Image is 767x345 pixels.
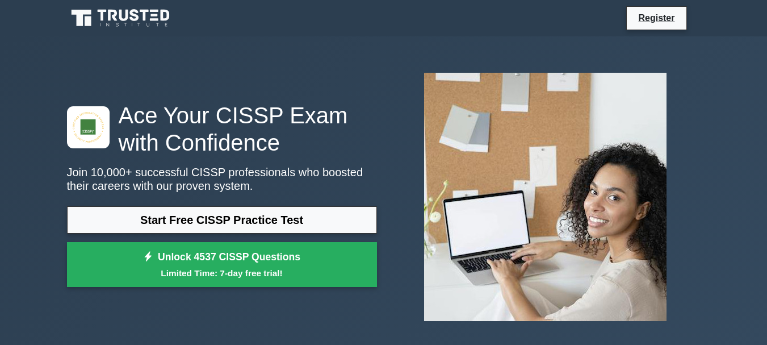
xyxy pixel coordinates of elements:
[67,102,377,156] h1: Ace Your CISSP Exam with Confidence
[67,165,377,193] p: Join 10,000+ successful CISSP professionals who boosted their careers with our proven system.
[81,267,363,280] small: Limited Time: 7-day free trial!
[67,206,377,234] a: Start Free CISSP Practice Test
[631,11,681,25] a: Register
[67,242,377,288] a: Unlock 4537 CISSP QuestionsLimited Time: 7-day free trial!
